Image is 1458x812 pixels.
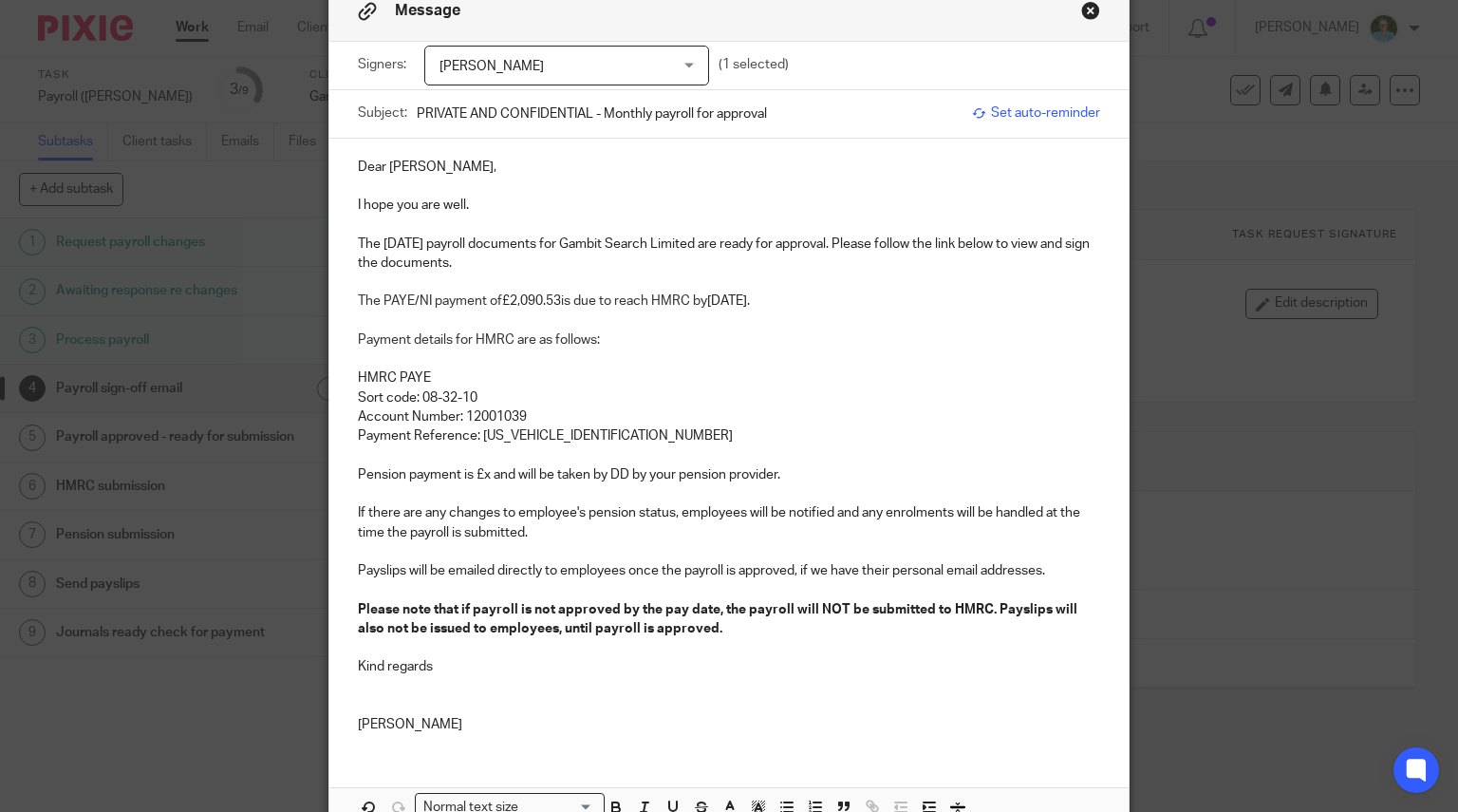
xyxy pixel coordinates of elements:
[358,368,1101,387] p: HMRC PAYE
[358,561,1101,580] p: Payslips will be emailed directly to employees once the payroll is approved, if we have their per...
[358,196,1101,215] p: I hope you are well.
[358,158,1101,177] p: Dear [PERSON_NAME],
[358,333,600,347] span: Payment details for HMRC are as follows:
[358,715,1101,734] p: [PERSON_NAME]
[358,292,1101,311] p: £2,090.53 [DATE].
[358,388,1101,407] p: Sort code: 08-32-10
[358,294,502,308] span: The PAYE/NI payment of
[358,235,1101,274] p: The [DATE] payroll documents for Gambit Search Limited are ready for approval. Please follow the ...
[358,657,1101,676] p: Kind regards
[561,294,707,308] span: is due to reach HMRC by
[358,465,1101,484] p: Pension payment is £x and will be taken by DD by your pension provider.
[358,603,1080,635] strong: Please note that if payroll is not approved by the pay date, the payroll will NOT be submitted to...
[358,426,1101,445] p: Payment Reference: [US_VEHICLE_IDENTIFICATION_NUMBER]
[358,503,1101,542] p: If there are any changes to employee's pension status, employees will be notified and any enrolme...
[358,407,1101,426] p: Account Number: 12001039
